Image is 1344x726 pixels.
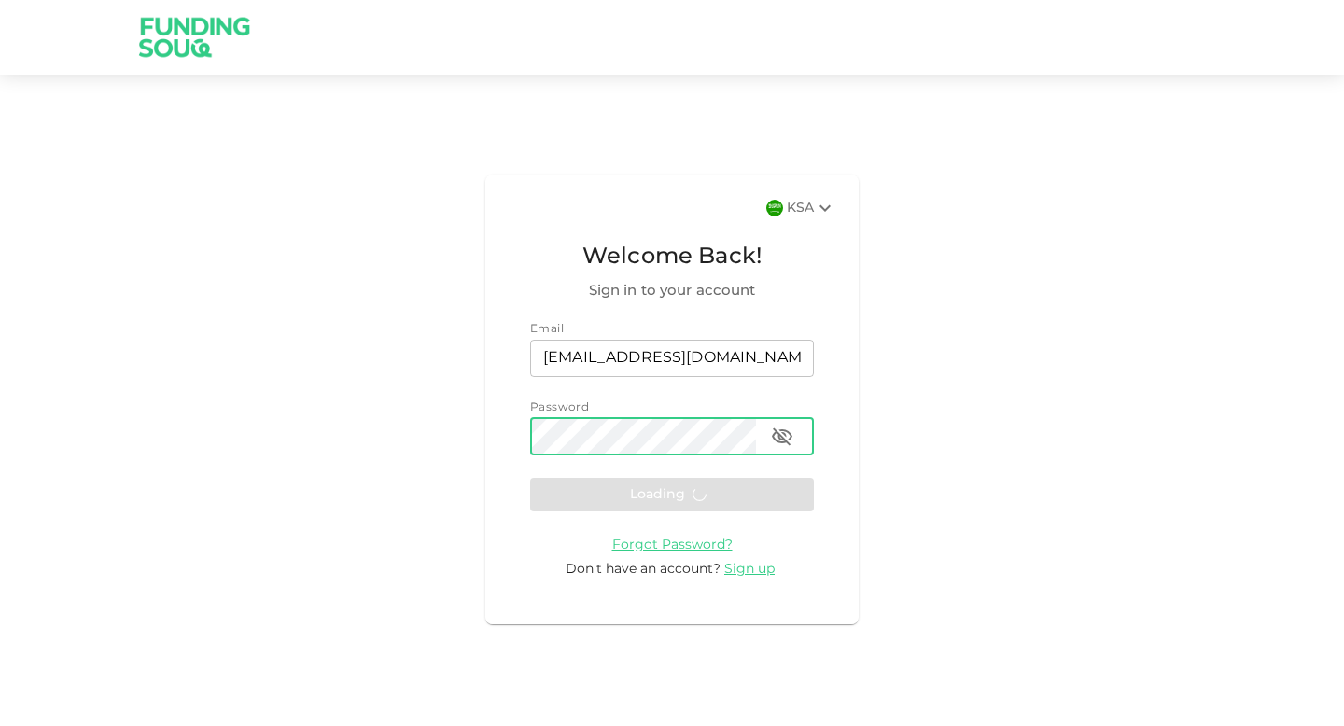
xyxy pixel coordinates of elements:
span: Sign up [724,563,775,576]
div: KSA [787,197,836,219]
span: Email [530,324,564,335]
span: Welcome Back! [530,240,814,275]
img: flag-sa.b9a346574cdc8950dd34b50780441f57.svg [766,200,783,216]
input: email [530,340,814,377]
span: Forgot Password? [612,538,733,551]
input: password [530,418,756,455]
a: Forgot Password? [612,538,733,551]
span: Sign in to your account [530,280,814,302]
span: Password [530,402,589,413]
span: Don't have an account? [566,563,721,576]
